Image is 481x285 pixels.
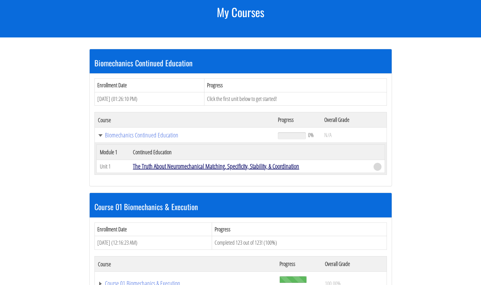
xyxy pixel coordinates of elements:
th: Enrollment Date [94,78,204,92]
th: Overall Grade [321,112,387,128]
th: Continued Education [130,145,370,160]
th: Course [94,256,276,272]
td: N/A [321,128,387,143]
a: The Truth About Neuromechanical Matching, Specificity, Stability, & Coordination [133,162,299,170]
td: Unit 1 [96,160,130,173]
th: Overall Grade [322,256,387,272]
td: [DATE] (01:26:10 PM) [94,92,204,106]
th: Course [94,112,275,128]
th: Enrollment Date [94,222,212,236]
th: Progress [275,112,321,128]
span: 0% [308,131,314,138]
td: Completed 123 out of 123! (100%) [212,236,387,250]
th: Module 1 [96,145,130,160]
th: Progress [276,256,322,272]
td: Click the first unit below to get started! [204,92,387,106]
td: [DATE] (12:16:23 AM) [94,236,212,250]
h3: Course 01 Biomechanics & Execution [94,202,387,211]
h3: Biomechanics Continued Education [94,59,387,67]
th: Progress [204,78,387,92]
th: Progress [212,222,387,236]
a: Biomechanics Continued Education [98,132,272,138]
